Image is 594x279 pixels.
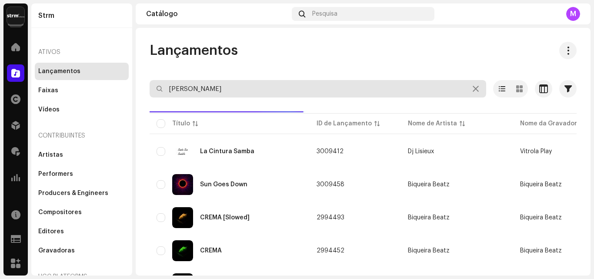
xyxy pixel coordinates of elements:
[35,42,129,63] re-a-nav-header: Ativos
[172,240,193,261] img: ccf95869-37ed-4bd7-8609-660c1674f974
[35,185,129,202] re-m-nav-item: Producers & Engineers
[38,209,82,216] div: Compositores
[200,148,254,155] div: La Cintura Samba
[520,182,562,188] span: Biqueira Beatz
[35,63,129,80] re-m-nav-item: Lançamentos
[38,106,60,113] div: Vídeos
[408,248,506,254] span: Biqueira Beatz
[520,148,552,155] span: Vitrola Play
[317,148,344,155] span: 3009412
[35,101,129,118] re-m-nav-item: Vídeos
[408,148,434,155] div: Dj Lisieux
[35,82,129,99] re-m-nav-item: Faixas
[520,215,562,221] span: Biqueira Beatz
[35,125,129,146] re-a-nav-header: Contribuintes
[172,119,190,128] div: Título
[38,87,58,94] div: Faixas
[408,248,450,254] div: Biqueira Beatz
[38,228,64,235] div: Editores
[35,242,129,259] re-m-nav-item: Gravadoras
[408,182,506,188] span: Biqueira Beatz
[172,174,193,195] img: 10af863f-1503-48b9-ac05-a83085e4332d
[520,248,562,254] span: Biqueira Beatz
[35,165,129,183] re-m-nav-item: Performers
[317,215,344,221] span: 2994493
[408,148,506,155] span: Dj Lisieux
[317,119,372,128] div: ID de Lançamento
[7,7,24,24] img: 408b884b-546b-4518-8448-1008f9c76b02
[520,119,581,128] div: Nome da Gravadora
[35,204,129,221] re-m-nav-item: Compositores
[35,146,129,164] re-m-nav-item: Artistas
[200,182,247,188] div: Sun Goes Down
[172,141,193,162] img: 3b1155d0-6d5a-4fc8-842e-cb06c87fda6c
[566,7,580,21] div: M
[146,10,288,17] div: Catálogo
[408,119,457,128] div: Nome de Artista
[172,207,193,228] img: ae1913e2-89af-412c-b3aa-f8003aa933a5
[408,215,450,221] div: Biqueira Beatz
[150,80,486,97] input: Pesquisa
[408,215,506,221] span: Biqueira Beatz
[317,182,344,188] span: 3009458
[38,151,63,158] div: Artistas
[408,182,450,188] div: Biqueira Beatz
[200,215,250,221] div: CREMA [Slowed]
[150,42,238,59] span: Lançamentos
[312,10,337,17] span: Pesquisa
[38,68,80,75] div: Lançamentos
[38,247,75,254] div: Gravadoras
[317,248,344,254] span: 2994452
[200,248,222,254] div: CREMA
[38,171,73,178] div: Performers
[35,223,129,240] re-m-nav-item: Editores
[38,190,108,197] div: Producers & Engineers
